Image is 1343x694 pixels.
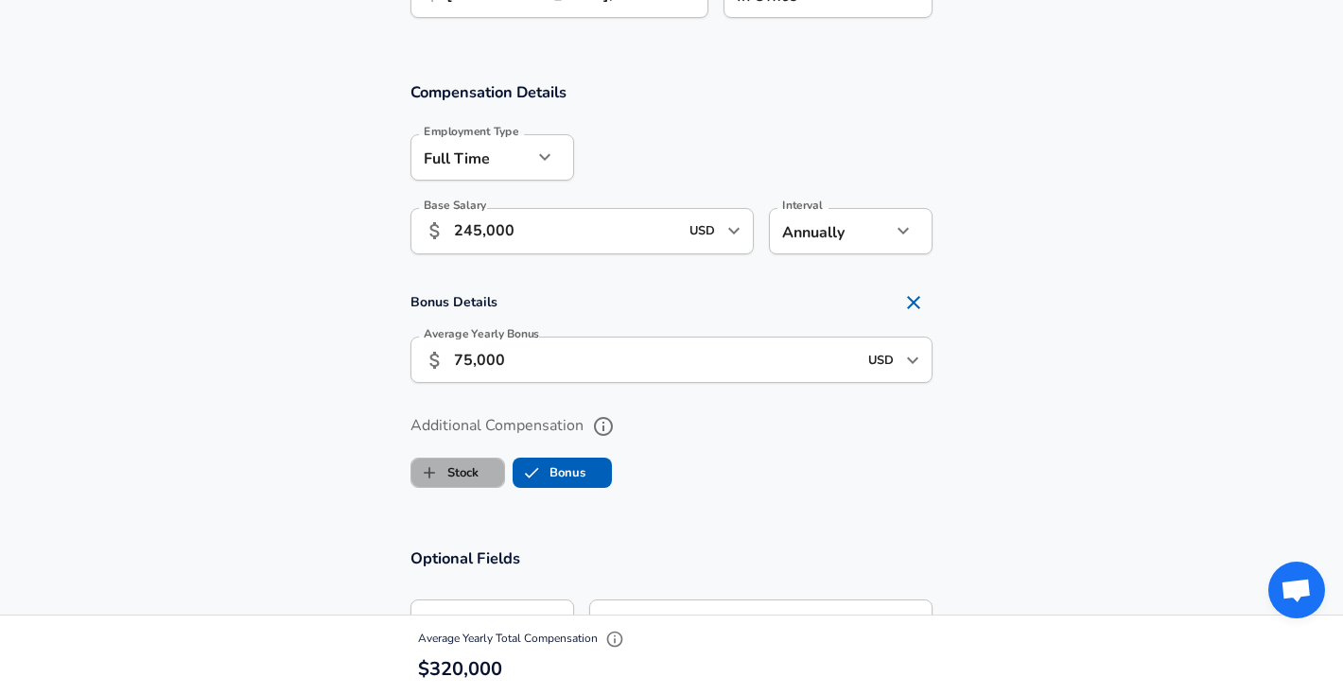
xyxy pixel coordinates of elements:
[514,455,585,491] label: Bonus
[899,347,926,373] button: Open
[1268,562,1325,618] div: Open chat
[514,455,549,491] span: Bonus
[410,284,933,321] h4: Bonus Details
[424,126,519,137] label: Employment Type
[587,410,619,442] button: help
[721,217,747,244] button: Open
[863,345,900,374] input: USD
[769,208,891,254] div: Annually
[410,410,933,442] label: Additional Compensation
[895,284,933,321] button: Remove Section
[454,208,678,254] input: 100,000
[410,458,505,488] button: StockStock
[424,200,486,211] label: Base Salary
[410,547,933,569] h3: Optional Fields
[429,656,502,682] span: 320,000
[411,455,479,491] label: Stock
[424,328,539,339] label: Average Yearly Bonus
[410,81,933,103] h3: Compensation Details
[684,217,722,246] input: USD
[418,656,429,682] span: $
[418,631,629,646] span: Average Yearly Total Compensation
[782,200,823,211] label: Interval
[601,625,629,653] button: Explain Total Compensation
[513,458,612,488] button: BonusBonus
[411,455,447,491] span: Stock
[410,134,532,181] div: Full Time
[454,337,857,383] input: 15,000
